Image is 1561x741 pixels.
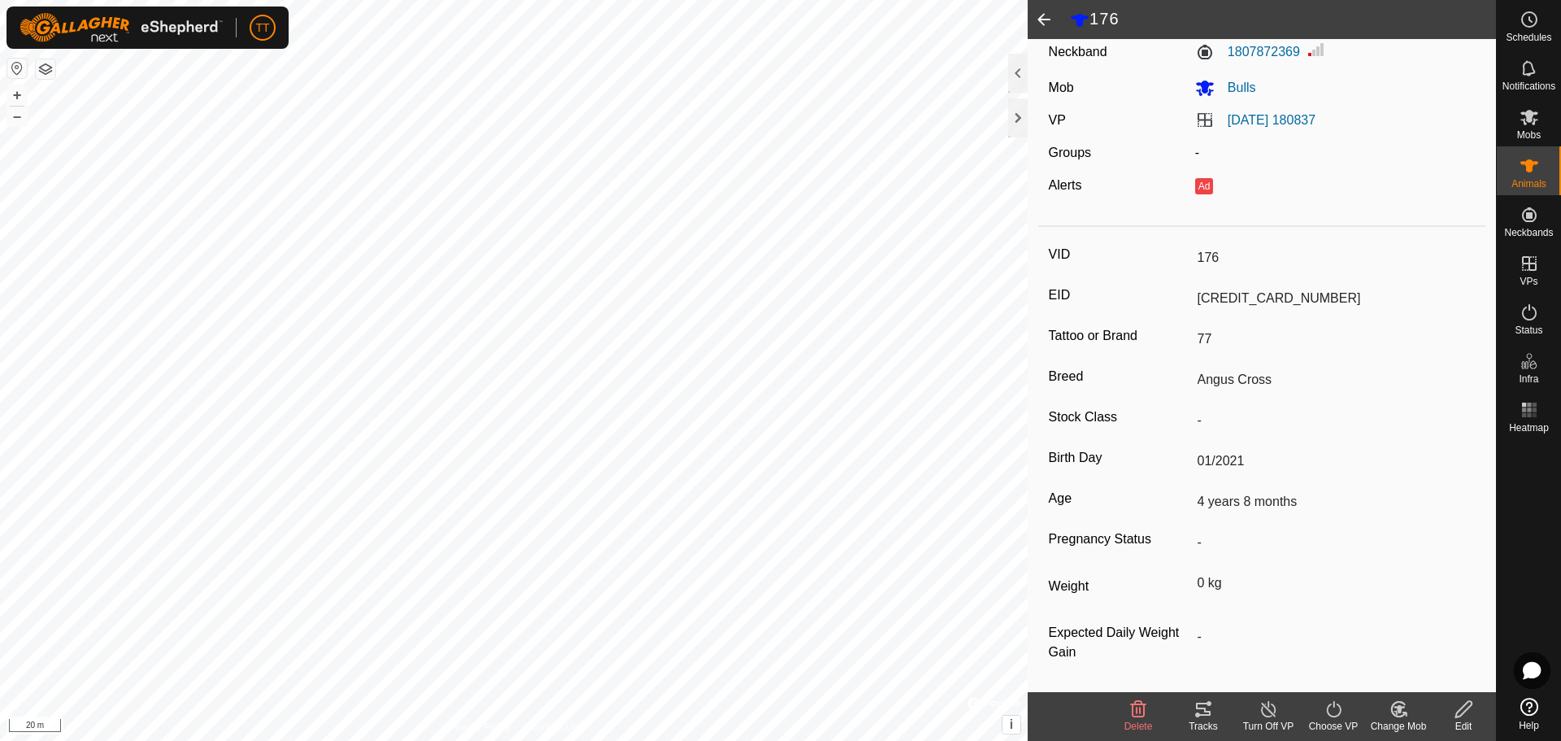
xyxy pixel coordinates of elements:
span: i [1010,717,1013,731]
button: – [7,107,27,126]
span: Help [1519,721,1539,730]
span: Notifications [1502,81,1555,91]
label: Age [1049,488,1191,509]
label: VP [1049,113,1066,127]
div: Edit [1431,719,1496,734]
div: Tracks [1171,719,1236,734]
span: Heatmap [1509,423,1549,433]
button: Map Layers [36,59,55,79]
span: Infra [1519,374,1538,384]
button: Reset Map [7,59,27,78]
span: Status [1515,325,1542,335]
label: Alerts [1049,178,1082,192]
a: Help [1497,691,1561,737]
label: Breed [1049,366,1191,387]
label: Tattoo or Brand [1049,325,1191,347]
label: Groups [1049,146,1091,159]
a: Privacy Policy [450,720,511,734]
button: i [1002,716,1020,734]
label: Mob [1049,81,1074,94]
label: VID [1049,244,1191,265]
label: EID [1049,285,1191,306]
label: Expected Daily Weight Gain [1049,623,1191,662]
img: Signal strength [1307,40,1326,59]
span: Delete [1124,721,1153,732]
span: Schedules [1506,33,1551,42]
div: Change Mob [1366,719,1431,734]
img: Gallagher Logo [20,13,223,42]
span: Bulls [1215,81,1256,94]
span: TT [255,20,269,37]
label: Neckband [1049,42,1107,62]
a: Contact Us [530,720,578,734]
div: Turn Off VP [1236,719,1301,734]
div: Choose VP [1301,719,1366,734]
span: Animals [1511,179,1546,189]
label: Stock Class [1049,407,1191,428]
span: VPs [1520,277,1537,286]
span: Neckbands [1504,228,1553,238]
button: + [7,85,27,105]
button: Ad [1195,178,1213,194]
h2: 176 [1070,9,1496,30]
div: - [1189,143,1482,163]
label: Weight [1049,569,1191,604]
label: 1807872369 [1195,42,1300,62]
label: Pregnancy Status [1049,529,1191,550]
label: Birth Day [1049,447,1191,469]
span: Mobs [1517,130,1541,140]
a: [DATE] 180837 [1228,113,1315,127]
